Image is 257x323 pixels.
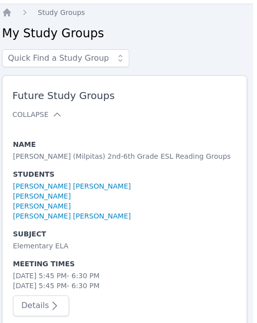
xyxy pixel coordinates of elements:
div: Elementary ELA [13,241,231,251]
span: Study Groups [38,8,85,16]
span: Students [13,169,231,179]
a: [PERSON_NAME] [13,191,71,201]
button: Details [13,295,69,316]
span: Meeting Times [13,259,231,269]
a: [PERSON_NAME] [PERSON_NAME] [13,181,131,191]
a: [PERSON_NAME] [13,201,71,211]
li: [DATE] 5:45 PM - 6:30 PM [13,281,231,291]
div: [PERSON_NAME] (Milpitas) 2nd-6th Grade ESL Reading Groups [13,151,231,161]
h2: My Study Groups [2,25,247,41]
a: Study Groups [38,7,85,17]
input: Quick Find a Study Group [2,49,129,67]
li: [DATE] 5:45 PM - 6:30 PM [13,271,231,281]
a: [PERSON_NAME] [PERSON_NAME] [13,211,131,221]
button: Collapse [12,109,62,119]
span: Future Study Groups [12,90,237,102]
span: Subject [13,229,231,239]
span: Name [13,139,231,149]
nav: Breadcrumb [2,7,247,17]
